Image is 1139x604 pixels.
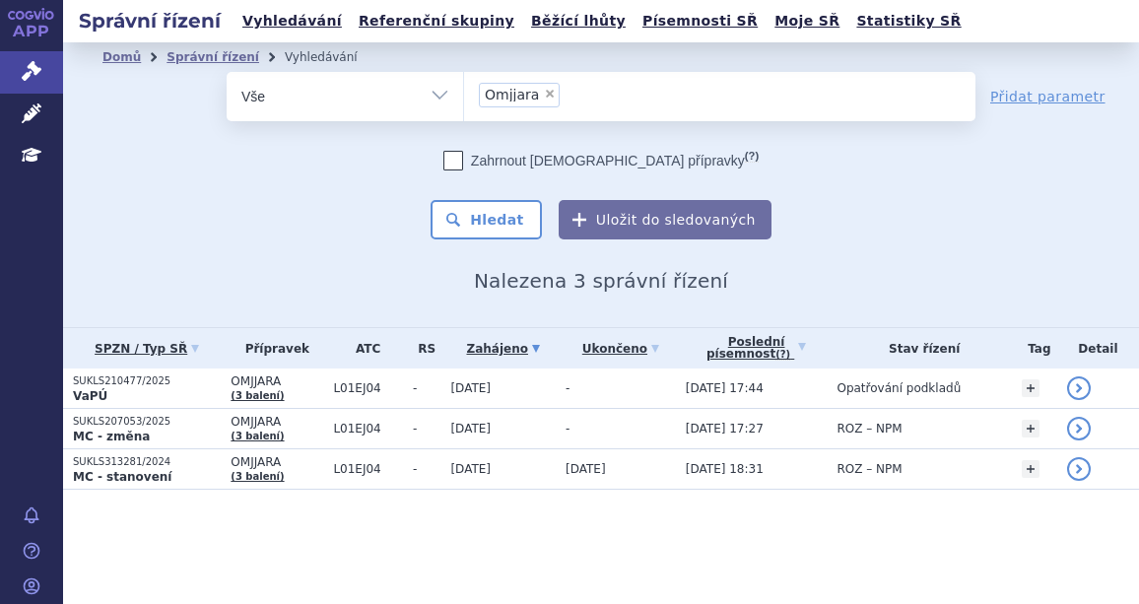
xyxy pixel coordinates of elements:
strong: MC - stanovení [73,470,171,484]
a: Správní řízení [167,50,259,64]
a: + [1022,379,1039,397]
span: OMJJARA [231,374,323,388]
th: Přípravek [221,328,323,369]
a: Vyhledávání [236,8,348,34]
span: L01EJ04 [333,381,403,395]
span: [DATE] [450,381,491,395]
span: [DATE] 18:31 [686,462,764,476]
abbr: (?) [745,150,759,163]
input: Omjjara [566,82,576,106]
span: L01EJ04 [333,422,403,436]
span: - [413,381,441,395]
a: (3 balení) [231,431,284,441]
span: ROZ – NPM [837,462,902,476]
span: [DATE] 17:27 [686,422,764,436]
a: Písemnosti SŘ [636,8,764,34]
span: OMJJARA [231,415,323,429]
li: Vyhledávání [285,42,383,72]
h2: Správní řízení [63,7,236,34]
th: Detail [1057,328,1139,369]
span: ROZ – NPM [837,422,902,436]
span: [DATE] [450,422,491,436]
a: Poslednípísemnost(?) [686,328,828,369]
span: Nalezena 3 správní řízení [474,269,728,293]
span: - [413,462,441,476]
th: Tag [1012,328,1057,369]
a: (3 balení) [231,471,284,482]
a: (3 balení) [231,390,284,401]
button: Hledat [431,200,542,239]
span: Omjjara [485,88,539,101]
button: Uložit do sledovaných [559,200,771,239]
span: [DATE] [450,462,491,476]
a: SPZN / Typ SŘ [73,335,221,363]
span: Opatřování podkladů [837,381,961,395]
th: ATC [323,328,403,369]
span: - [566,422,569,436]
a: Domů [102,50,141,64]
a: Přidat parametr [990,87,1105,106]
a: Moje SŘ [769,8,845,34]
span: [DATE] 17:44 [686,381,764,395]
span: - [413,422,441,436]
abbr: (?) [775,349,790,361]
label: Zahrnout [DEMOGRAPHIC_DATA] přípravky [443,151,759,170]
span: OMJJARA [231,455,323,469]
a: detail [1067,417,1091,440]
strong: MC - změna [73,430,150,443]
th: Stav řízení [827,328,1011,369]
strong: VaPÚ [73,389,107,403]
a: Zahájeno [450,335,556,363]
span: [DATE] [566,462,606,476]
span: L01EJ04 [333,462,403,476]
a: Běžící lhůty [525,8,632,34]
a: detail [1067,457,1091,481]
a: Ukončeno [566,335,676,363]
p: SUKLS210477/2025 [73,374,221,388]
p: SUKLS313281/2024 [73,455,221,469]
a: detail [1067,376,1091,400]
th: RS [403,328,441,369]
a: Statistiky SŘ [850,8,967,34]
span: × [544,88,556,100]
a: + [1022,420,1039,437]
a: Referenční skupiny [353,8,520,34]
p: SUKLS207053/2025 [73,415,221,429]
a: + [1022,460,1039,478]
span: - [566,381,569,395]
